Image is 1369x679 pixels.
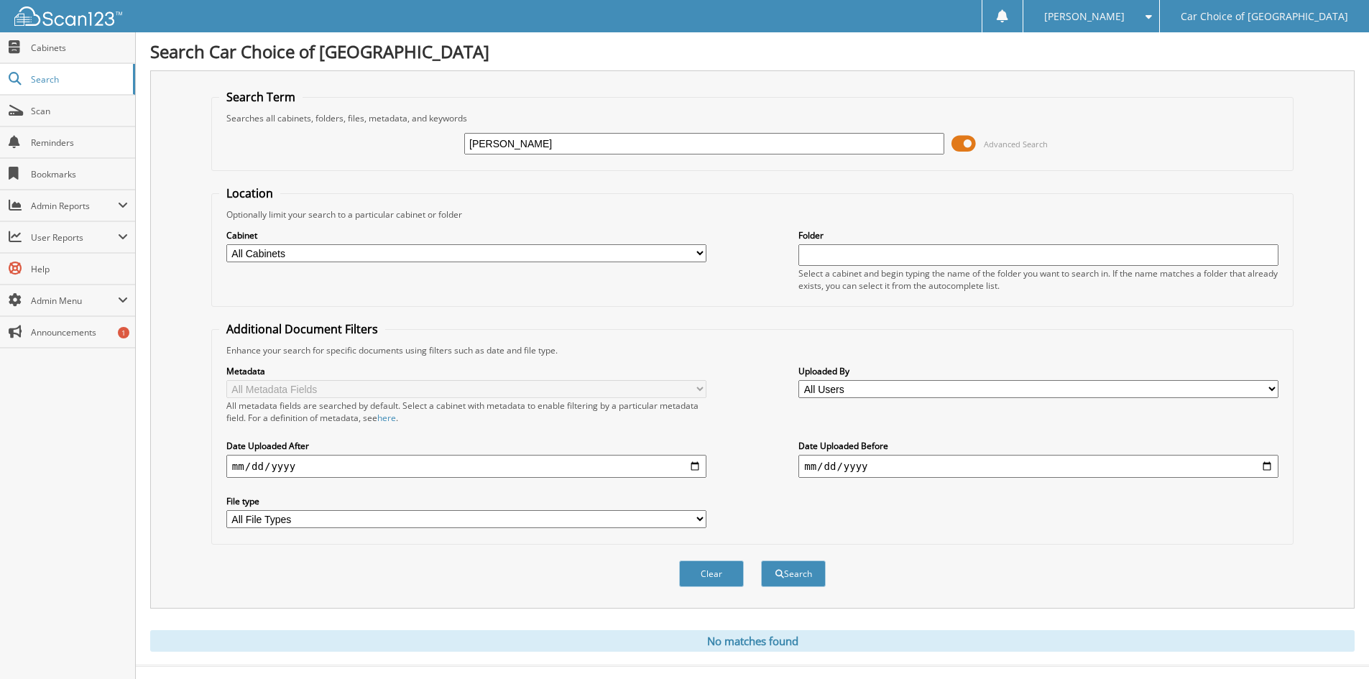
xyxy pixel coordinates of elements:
[798,267,1278,292] div: Select a cabinet and begin typing the name of the folder you want to search in. If the name match...
[31,105,128,117] span: Scan
[118,327,129,338] div: 1
[219,112,1286,124] div: Searches all cabinets, folders, files, metadata, and keywords
[31,200,118,212] span: Admin Reports
[226,495,706,507] label: File type
[219,208,1286,221] div: Optionally limit your search to a particular cabinet or folder
[31,231,118,244] span: User Reports
[31,168,128,180] span: Bookmarks
[226,229,706,241] label: Cabinet
[31,295,118,307] span: Admin Menu
[1181,12,1348,21] span: Car Choice of [GEOGRAPHIC_DATA]
[31,73,126,86] span: Search
[226,399,706,424] div: All metadata fields are searched by default. Select a cabinet with metadata to enable filtering b...
[219,344,1286,356] div: Enhance your search for specific documents using filters such as date and file type.
[1044,12,1125,21] span: [PERSON_NAME]
[798,440,1278,452] label: Date Uploaded Before
[679,560,744,587] button: Clear
[798,365,1278,377] label: Uploaded By
[31,326,128,338] span: Announcements
[31,137,128,149] span: Reminders
[798,229,1278,241] label: Folder
[31,263,128,275] span: Help
[226,365,706,377] label: Metadata
[150,40,1355,63] h1: Search Car Choice of [GEOGRAPHIC_DATA]
[798,455,1278,478] input: end
[226,440,706,452] label: Date Uploaded After
[226,455,706,478] input: start
[150,630,1355,652] div: No matches found
[761,560,826,587] button: Search
[377,412,396,424] a: here
[219,185,280,201] legend: Location
[31,42,128,54] span: Cabinets
[219,89,303,105] legend: Search Term
[219,321,385,337] legend: Additional Document Filters
[984,139,1048,149] span: Advanced Search
[14,6,122,26] img: scan123-logo-white.svg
